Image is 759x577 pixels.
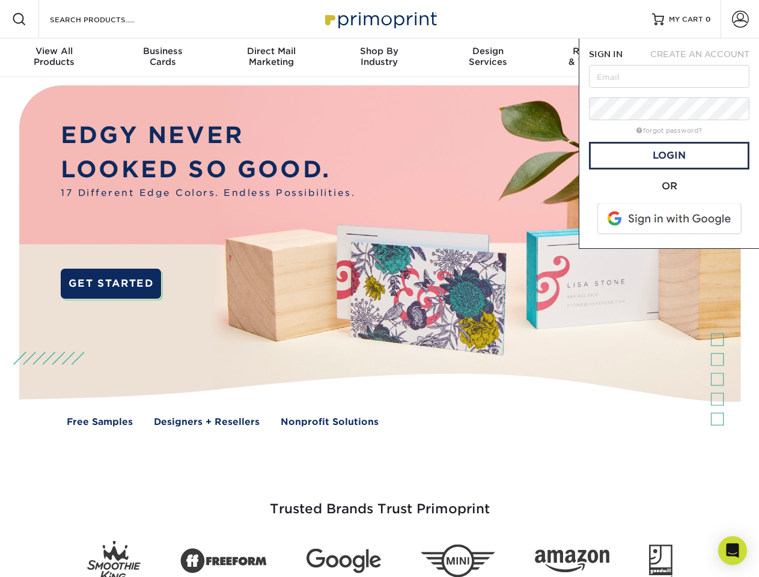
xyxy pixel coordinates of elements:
div: Cards [108,46,216,67]
a: Nonprofit Solutions [281,415,379,429]
div: Marketing [217,46,325,67]
div: OR [589,179,749,194]
input: Email [589,65,749,88]
div: & Templates [542,46,650,67]
a: Designers + Resellers [154,415,260,429]
a: GET STARTED [61,269,161,299]
span: MY CART [669,14,703,25]
a: Free Samples [67,415,133,429]
img: Amazon [535,550,609,573]
span: 0 [706,15,711,23]
img: Primoprint [320,6,440,32]
span: CREATE AN ACCOUNT [650,49,749,59]
p: EDGY NEVER [61,118,355,153]
a: Login [589,142,749,169]
img: Goodwill [649,545,672,577]
p: LOOKED SO GOOD. [61,153,355,187]
span: Resources [542,46,650,56]
h3: Trusted Brands Trust Primoprint [28,472,731,531]
span: Shop By [325,46,433,56]
div: Industry [325,46,433,67]
img: Google [306,549,381,573]
a: forgot password? [636,127,702,135]
div: Open Intercom Messenger [718,536,747,565]
a: BusinessCards [108,38,216,77]
div: Services [434,46,542,67]
a: DesignServices [434,38,542,77]
span: Direct Mail [217,46,325,56]
a: Direct MailMarketing [217,38,325,77]
input: SEARCH PRODUCTS..... [49,12,166,26]
a: Resources& Templates [542,38,650,77]
span: Design [434,46,542,56]
iframe: Google Customer Reviews [3,540,102,573]
span: 17 Different Edge Colors. Endless Possibilities. [61,186,355,200]
a: Shop ByIndustry [325,38,433,77]
span: Business [108,46,216,56]
span: SIGN IN [589,49,623,59]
